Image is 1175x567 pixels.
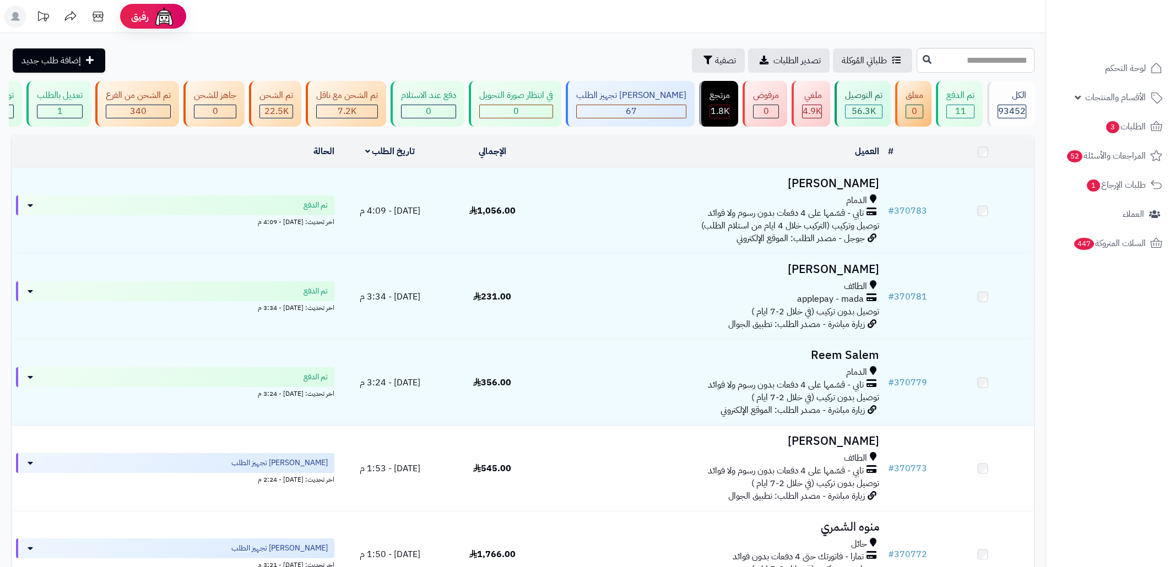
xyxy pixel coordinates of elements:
[316,89,378,102] div: تم الشحن مع ناقل
[955,105,966,118] span: 11
[888,376,927,389] a: #370779
[426,105,431,118] span: 0
[577,105,686,118] div: 67
[711,105,729,118] span: 1.8K
[728,318,865,331] span: زيارة مباشرة - مصدر الطلب: تطبيق الجوال
[1123,206,1144,222] span: العملاء
[751,305,879,318] span: توصيل بدون تركيب (في خلال 2-7 ايام )
[513,105,519,118] span: 0
[753,89,779,102] div: مرفوض
[721,404,865,417] span: زيارة مباشرة - مصدر الطلب: الموقع الإلكتروني
[469,204,516,217] span: 1,056.00
[797,293,864,306] span: applepay - mada
[1053,113,1168,140] a: الطلبات3
[626,105,637,118] span: 67
[1053,230,1168,257] a: السلات المتروكة447
[130,105,147,118] span: 340
[360,290,420,303] span: [DATE] - 3:34 م
[888,462,927,475] a: #370773
[388,81,467,127] a: دفع عند الاستلام 0
[1085,90,1146,105] span: الأقسام والمنتجات
[946,89,974,102] div: تم الدفع
[194,105,236,118] div: 0
[213,105,218,118] span: 0
[473,462,511,475] span: 545.00
[708,207,864,220] span: تابي - قسّمها على 4 دفعات بدون رسوم ولا فوائد
[548,521,879,533] h3: منوه الشمري
[106,89,171,102] div: تم الشحن من الفرع
[181,81,247,127] a: جاهز للشحن 0
[247,81,304,127] a: تم الشحن 22.5K
[844,452,867,465] span: الطائف
[37,89,83,102] div: تعديل بالطلب
[37,105,82,118] div: 1
[313,145,334,158] a: الحالة
[748,48,830,73] a: تصدير الطلبات
[715,54,736,67] span: تصفية
[231,457,328,468] span: [PERSON_NAME] تجهيز الطلب
[888,462,894,475] span: #
[264,105,289,118] span: 22.5K
[473,290,511,303] span: 231.00
[833,48,912,73] a: طلباتي المُوكلة
[360,204,420,217] span: [DATE] - 4:09 م
[888,548,927,561] a: #370772
[57,105,63,118] span: 1
[1100,31,1165,54] img: logo-2.png
[479,89,553,102] div: في انتظار صورة التحويل
[697,81,740,127] a: مرتجع 1.8K
[13,48,105,73] a: إضافة طلب جديد
[131,10,149,23] span: رفيق
[1087,179,1100,192] span: 1
[708,379,864,391] span: تابي - قسّمها على 4 دفعات بدون رسوم ولا فوائد
[998,105,1026,118] span: 93452
[851,538,867,550] span: حائل
[751,477,879,490] span: توصيل بدون تركيب (في خلال 2-7 ايام )
[728,489,865,503] span: زيارة مباشرة - مصدر الطلب: تطبيق الجوال
[16,387,334,399] div: اخر تحديث: [DATE] - 3:24 م
[1073,236,1146,251] span: السلات المتروكة
[365,145,415,158] a: تاريخ الطلب
[260,105,293,118] div: 22483
[576,89,686,102] div: [PERSON_NAME] تجهيز الطلب
[737,232,865,245] span: جوجل - مصدر الطلب: الموقع الإلكتروني
[1053,201,1168,227] a: العملاء
[740,81,789,127] a: مرفوض 0
[947,105,974,118] div: 11
[21,54,81,67] span: إضافة طلب جديد
[360,376,420,389] span: [DATE] - 3:24 م
[564,81,697,127] a: [PERSON_NAME] تجهيز الطلب 67
[803,105,821,118] div: 4939
[1105,119,1146,134] span: الطلبات
[153,6,175,28] img: ai-face.png
[710,89,730,102] div: مرتجع
[1105,61,1146,76] span: لوحة التحكم
[338,105,356,118] span: 7.2K
[360,462,420,475] span: [DATE] - 1:53 م
[1086,177,1146,193] span: طلبات الإرجاع
[401,89,456,102] div: دفع عند الاستلام
[888,204,894,217] span: #
[304,81,388,127] a: تم الشحن مع ناقل 7.2K
[473,376,511,389] span: 356.00
[906,105,923,118] div: 0
[764,105,769,118] span: 0
[1106,121,1119,133] span: 3
[888,145,894,158] a: #
[29,6,57,30] a: تحديثات المنصة
[751,391,879,404] span: توصيل بدون تركيب (في خلال 2-7 ايام )
[692,48,745,73] button: تصفية
[304,286,328,297] span: تم الدفع
[852,105,876,118] span: 56.3K
[893,81,934,127] a: معلق 0
[548,349,879,362] h3: Reem Salem
[231,543,328,554] span: [PERSON_NAME] تجهيز الطلب
[855,145,879,158] a: العميل
[733,550,864,563] span: تمارا - فاتورتك حتى 4 دفعات بدون فوائد
[789,81,832,127] a: ملغي 4.9K
[754,105,778,118] div: 0
[194,89,236,102] div: جاهز للشحن
[16,215,334,227] div: اخر تحديث: [DATE] - 4:09 م
[906,89,923,102] div: معلق
[888,204,927,217] a: #370783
